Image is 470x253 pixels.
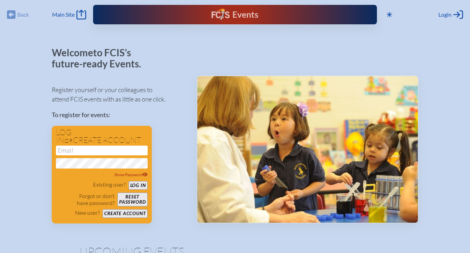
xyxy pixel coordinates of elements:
[52,47,149,69] p: Welcome to FCIS’s future-ready Events.
[117,193,147,206] button: Resetpassword
[129,181,148,190] button: Log in
[197,76,418,223] img: Events
[438,11,452,18] span: Login
[52,110,185,120] p: To register for events:
[114,172,148,177] span: Show Password
[75,209,100,216] p: New user?
[52,11,75,18] span: Main Site
[52,10,86,19] a: Main Site
[56,193,115,206] p: Forgot or don’t have password?
[56,146,148,155] input: Email
[175,8,295,21] div: FCIS Events — Future ready
[64,137,73,144] span: or
[102,209,147,218] button: Create account
[56,129,148,144] h1: Log in create account
[93,181,126,188] p: Existing user?
[52,85,185,104] p: Register yourself or your colleagues to attend FCIS events with as little as one click.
